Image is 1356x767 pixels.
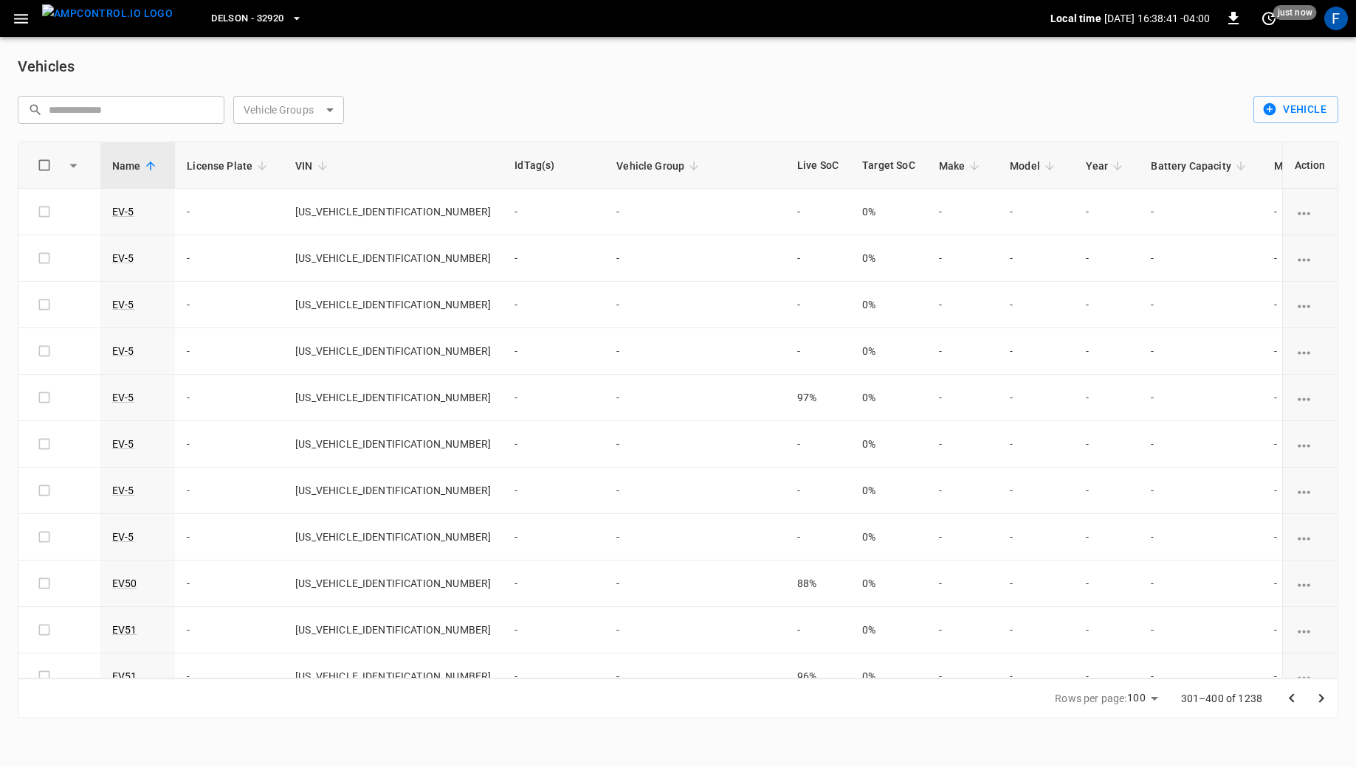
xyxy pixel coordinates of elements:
span: just now [1273,5,1317,20]
td: - [1139,653,1262,700]
div: vehicle options [1295,437,1326,451]
td: - [1074,328,1140,375]
td: - [605,375,785,421]
td: - [785,235,850,282]
span: - [514,299,517,310]
h6: Vehicles [18,55,75,78]
div: 100 [1127,687,1163,709]
div: vehicle options [1295,483,1326,498]
a: EV-5 [112,438,134,450]
td: [US_VEHICLE_IDENTIFICATION_NUMBER] [283,328,503,375]
a: EV-5 [112,206,134,218]
span: - [514,577,517,589]
td: - [998,189,1074,235]
span: Delson - 32920 [211,10,283,27]
span: - [514,531,517,543]
td: - [927,468,999,514]
td: - [605,607,785,653]
td: [US_VEHICLE_IDENTIFICATION_NUMBER] [283,560,503,607]
td: 0% [850,421,927,468]
td: - [998,607,1074,653]
td: - [175,468,283,514]
span: VIN [295,157,331,175]
td: - [785,607,850,653]
button: Delson - 32920 [205,4,309,33]
p: Local time [1050,11,1101,26]
span: Battery Capacity [1151,157,1250,175]
div: vehicle options [1295,297,1326,312]
button: set refresh interval [1257,7,1281,30]
td: - [927,514,999,560]
th: IdTag(s) [503,142,605,189]
button: Go to next page [1307,684,1336,713]
td: - [927,282,999,328]
a: EV51 [112,670,137,682]
span: - [514,206,517,218]
td: 0% [850,235,927,282]
p: [DATE] 16:38:41 -04:00 [1104,11,1210,26]
td: - [998,514,1074,560]
td: [US_VEHICLE_IDENTIFICATION_NUMBER] [283,189,503,235]
a: EV-5 [112,345,134,357]
td: - [605,282,785,328]
td: - [998,560,1074,607]
td: - [1074,189,1140,235]
td: - [605,328,785,375]
td: - [1074,375,1140,421]
td: 0% [850,468,927,514]
td: [US_VEHICLE_IDENTIFICATION_NUMBER] [283,235,503,282]
td: [US_VEHICLE_IDENTIFICATION_NUMBER] [283,375,503,421]
td: - [1074,607,1140,653]
span: - [514,392,517,403]
td: - [605,235,785,282]
td: - [998,421,1074,468]
p: Rows per page: [1055,691,1126,706]
td: 0% [850,282,927,328]
div: vehicle options [1295,204,1326,219]
a: EV-5 [112,485,134,496]
td: - [927,607,999,653]
td: - [927,235,999,282]
td: - [1139,468,1262,514]
td: - [785,468,850,514]
td: - [1139,235,1262,282]
td: - [927,189,999,235]
td: - [998,235,1074,282]
th: Action [1282,142,1338,189]
th: Live SoC [785,142,850,189]
td: 0% [850,607,927,653]
td: 0% [850,653,927,700]
div: vehicle options [1295,251,1326,265]
button: Vehicle [1253,96,1338,123]
div: vehicle options [1295,390,1326,405]
span: Model [1010,157,1059,175]
td: 0% [850,189,927,235]
td: 88% [785,560,850,607]
td: [US_VEHICLE_IDENTIFICATION_NUMBER] [283,607,503,653]
td: - [998,282,1074,328]
a: EV-5 [112,392,134,403]
td: - [785,189,850,235]
td: - [175,375,283,421]
td: - [175,421,283,468]
td: - [927,328,999,375]
a: EV-5 [112,252,134,264]
td: - [1074,421,1140,468]
td: 96% [785,653,850,700]
span: Year [1086,157,1128,175]
td: - [785,282,850,328]
td: [US_VEHICLE_IDENTIFICATION_NUMBER] [283,653,503,700]
td: - [1139,189,1262,235]
td: - [1074,468,1140,514]
td: - [605,468,785,514]
td: [US_VEHICLE_IDENTIFICATION_NUMBER] [283,421,503,468]
td: - [927,421,999,468]
td: - [1139,421,1262,468]
td: - [175,607,283,653]
span: - [514,252,517,264]
td: - [1139,514,1262,560]
td: 97% [785,375,850,421]
div: vehicle options [1295,344,1326,358]
td: - [605,653,785,700]
td: - [1139,328,1262,375]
